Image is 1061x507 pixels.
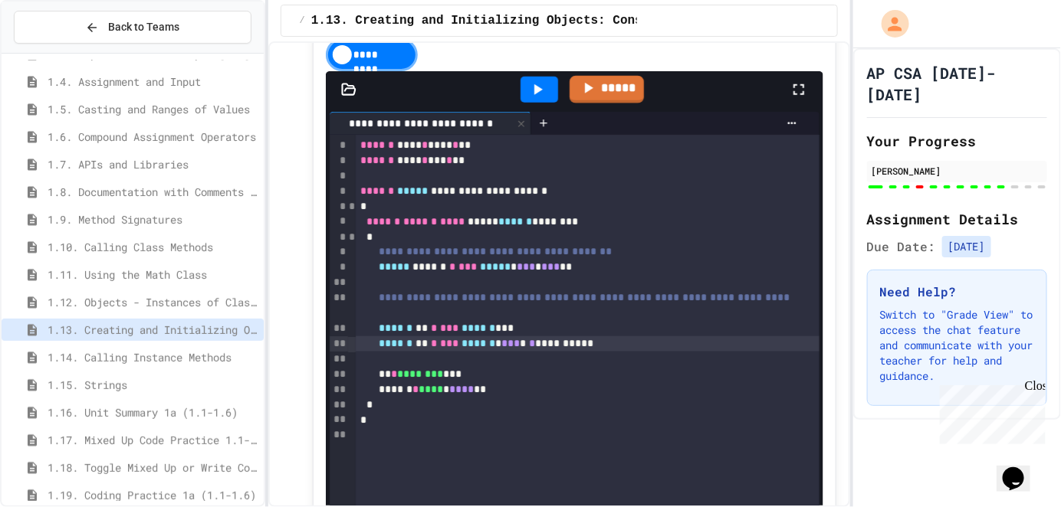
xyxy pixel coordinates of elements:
span: 1.4. Assignment and Input [48,74,258,90]
span: 1.11. Using the Math Class [48,267,258,283]
span: 1.8. Documentation with Comments and Preconditions [48,184,258,200]
div: My Account [866,6,913,41]
span: 1.12. Objects - Instances of Classes [48,294,258,310]
span: Back to Teams [108,19,179,35]
span: 1.13. Creating and Initializing Objects: Constructors [311,11,701,30]
span: 1.19. Coding Practice 1a (1.1-1.6) [48,487,258,503]
p: Switch to "Grade View" to access the chat feature and communicate with your teacher for help and ... [880,307,1034,384]
h2: Assignment Details [867,208,1047,230]
span: 1.6. Compound Assignment Operators [48,129,258,145]
h2: Your Progress [867,130,1047,152]
span: 1.14. Calling Instance Methods [48,349,258,365]
span: / [300,15,305,27]
div: [PERSON_NAME] [872,164,1043,178]
div: Chat with us now!Close [6,6,106,97]
span: 1.17. Mixed Up Code Practice 1.1-1.6 [48,432,258,448]
span: 1.7. APIs and Libraries [48,156,258,172]
span: 1.9. Method Signatures [48,211,258,227]
h1: AP CSA [DATE]-[DATE] [867,62,1047,105]
span: Due Date: [867,237,936,256]
span: [DATE] [942,236,991,257]
button: Back to Teams [14,11,251,44]
span: 1.5. Casting and Ranges of Values [48,101,258,117]
span: 1.18. Toggle Mixed Up or Write Code Practice 1.1-1.6 [48,460,258,476]
span: 1.13. Creating and Initializing Objects: Constructors [48,322,258,338]
span: 1.10. Calling Class Methods [48,239,258,255]
span: 1.15. Strings [48,377,258,393]
iframe: chat widget [997,446,1046,492]
iframe: chat widget [934,379,1046,444]
h3: Need Help? [880,283,1034,301]
span: 1.16. Unit Summary 1a (1.1-1.6) [48,404,258,420]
